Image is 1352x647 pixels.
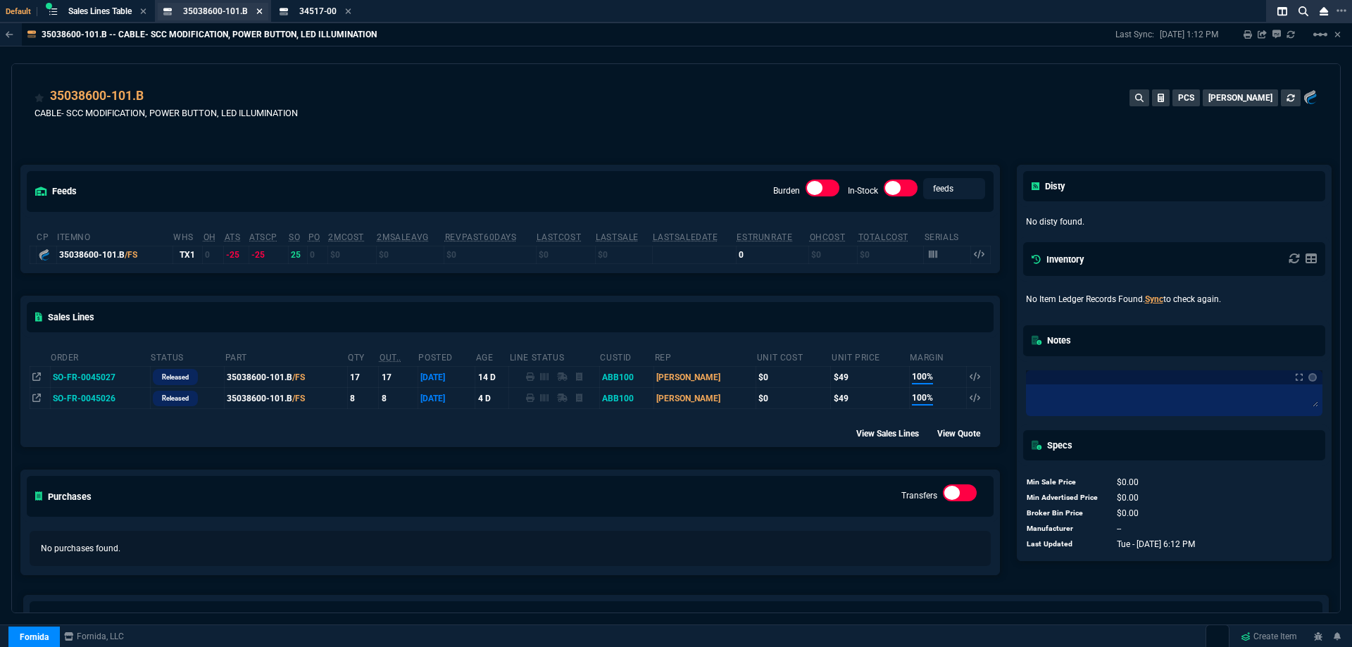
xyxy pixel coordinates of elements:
[848,186,878,196] label: In-Stock
[509,346,600,367] th: Line Status
[773,186,800,196] label: Burden
[1026,215,1323,228] p: No disty found.
[537,232,581,242] abbr: The last purchase cost from PO Order
[308,246,328,263] td: 0
[1032,180,1065,193] h5: Disty
[225,367,348,388] td: 35038600-101.B
[1032,253,1084,266] h5: Inventory
[162,372,189,383] p: Released
[1172,89,1200,106] button: PCS
[347,346,379,367] th: QTY
[50,346,150,367] th: Order
[418,346,475,367] th: Posted
[654,346,756,367] th: Rep
[41,542,979,555] p: No purchases found.
[1145,294,1163,304] a: Sync
[599,367,653,388] td: ABB100
[225,232,241,242] abbr: Total units in inventory => minus on SO => plus on PO
[1312,26,1329,43] mat-icon: Example home icon
[140,6,146,18] nx-icon: Close Tab
[831,346,910,367] th: Unit Price
[756,346,831,367] th: Unit Cost
[32,372,41,382] nx-icon: Open In Opposite Panel
[1026,490,1196,505] tr: undefined
[173,226,203,246] th: WHS
[1117,524,1121,534] span: --
[347,388,379,409] td: 8
[1026,293,1323,306] p: No Item Ledger Records Found. to check again.
[856,426,932,440] div: View Sales Lines
[418,367,475,388] td: [DATE]
[35,106,298,120] p: CABLE- SCC MODIFICATION, POWER BUTTON, LED ILLUMINATION
[1026,475,1196,490] tr: undefined
[60,630,128,643] a: msbcCompanyName
[308,232,320,242] abbr: Total units on open Purchase Orders
[1117,508,1139,518] span: 0
[901,491,937,501] label: Transfers
[596,232,639,242] abbr: The last SO Inv price. No time limit. (ignore zeros)
[909,346,966,367] th: Margin
[831,388,910,409] td: $49
[1314,3,1334,20] nx-icon: Close Workbench
[345,6,351,18] nx-icon: Close Tab
[1026,521,1196,536] tr: undefined
[1026,536,1103,552] td: Last Updated
[858,246,924,263] td: $0
[203,246,224,263] td: 0
[376,246,444,263] td: $0
[224,246,249,263] td: -25
[50,367,150,388] td: SO-FR-0045027
[6,7,37,16] span: Default
[1026,521,1103,536] td: Manufacturer
[1115,29,1160,40] p: Last Sync:
[36,226,56,246] th: cp
[758,371,828,384] div: $0
[937,426,993,440] div: View Quote
[1235,626,1303,647] a: Create Item
[204,232,216,242] abbr: Total units in inventory.
[379,367,418,388] td: 17
[1026,490,1103,505] td: Min Advertised Price
[225,388,348,409] td: 35038600-101.B
[150,346,224,367] th: Status
[943,484,977,507] div: Transfers
[288,246,307,263] td: 25
[173,246,203,263] td: TX1
[377,232,428,242] abbr: Avg Sale from SO invoices for 2 months
[380,353,401,363] abbr: Outstanding (To Ship)
[35,490,92,503] h5: Purchases
[653,232,718,242] abbr: The date of the last SO Inv price. No time limit. (ignore zeros)
[444,246,537,263] td: $0
[6,30,13,39] nx-icon: Back to Table
[32,394,41,403] nx-icon: Open In Opposite Panel
[654,367,756,388] td: [PERSON_NAME]
[256,6,263,18] nx-icon: Close Tab
[328,232,364,242] abbr: Avg cost of all PO invoices for 2 months
[249,232,277,242] abbr: ATS with all companies combined
[831,367,910,388] td: $49
[183,6,248,16] span: 35038600-101.B
[1026,505,1103,521] td: Broker Bin Price
[806,180,839,202] div: Burden
[35,310,94,324] h5: Sales Lines
[1334,29,1341,40] a: Hide Workbench
[536,246,595,263] td: $0
[1117,477,1139,487] span: 0
[35,184,77,198] h5: feeds
[758,392,828,405] div: $0
[736,246,808,263] td: 0
[737,232,792,242] abbr: Total sales within a 30 day window based on last time there was inventory
[1026,536,1196,552] tr: undefined
[1293,3,1314,20] nx-icon: Search
[56,226,173,246] th: ItemNo
[299,6,337,16] span: 34517-00
[809,246,858,263] td: $0
[475,388,509,409] td: 4 D
[475,346,509,367] th: age
[858,232,908,242] abbr: Total Cost of Units on Hand
[50,388,150,409] td: SO-FR-0045026
[225,346,348,367] th: Part
[475,367,509,388] td: 14 D
[50,87,144,105] a: 35038600-101.B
